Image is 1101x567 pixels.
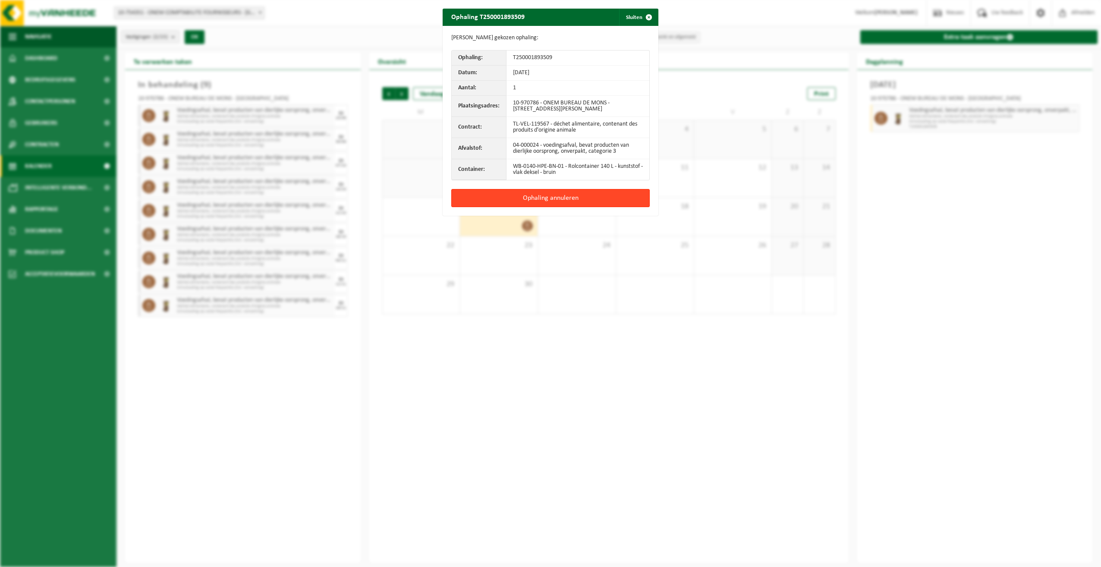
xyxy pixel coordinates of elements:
[452,50,506,66] th: Ophaling:
[452,66,506,81] th: Datum:
[452,117,506,138] th: Contract:
[451,35,650,41] p: [PERSON_NAME] gekozen ophaling:
[452,96,506,117] th: Plaatsingsadres:
[506,81,649,96] td: 1
[452,81,506,96] th: Aantal:
[619,9,657,26] button: Sluiten
[506,50,649,66] td: T250001893509
[452,138,506,159] th: Afvalstof:
[506,66,649,81] td: [DATE]
[443,9,533,25] h2: Ophaling T250001893509
[452,159,506,180] th: Container:
[506,96,649,117] td: 10-970786 - ONEM BUREAU DE MONS - [STREET_ADDRESS][PERSON_NAME]
[451,189,650,207] button: Ophaling annuleren
[506,159,649,180] td: WB-0140-HPE-BN-01 - Rolcontainer 140 L - kunststof - vlak deksel - bruin
[506,117,649,138] td: TL-VEL-119567 - déchet alimentaire, contenant des produits d'origine animale
[506,138,649,159] td: 04-000024 - voedingsafval, bevat producten van dierlijke oorsprong, onverpakt, categorie 3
